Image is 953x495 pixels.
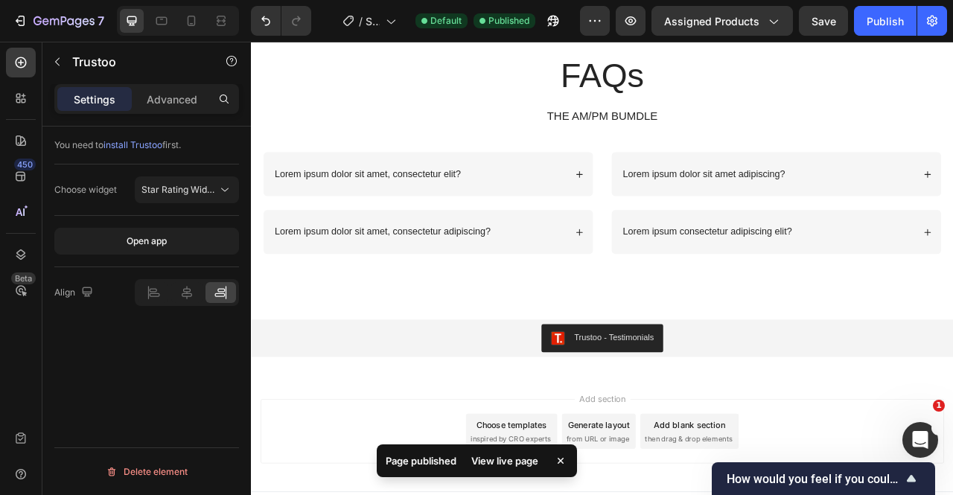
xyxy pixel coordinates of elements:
[135,176,239,203] button: Star Rating Widget
[386,453,456,468] p: Page published
[54,228,239,255] button: Open app
[147,92,197,107] p: Advanced
[30,161,267,176] p: Lorem ipsum dolor sit amet, consectetur elit?
[103,139,162,150] span: install Trustoo
[651,6,793,36] button: Assigned Products
[54,283,96,303] div: Align
[933,400,945,412] span: 1
[30,234,305,250] p: Lorem ipsum dolor sit amet, consectetur adipiscing?
[462,450,547,471] div: View live page
[251,42,953,495] iframe: Design area
[812,15,836,28] span: Save
[141,184,220,195] span: Star Rating Widget
[127,234,167,248] div: Open app
[359,13,363,29] span: /
[488,14,529,28] span: Published
[664,13,759,29] span: Assigned Products
[411,368,512,384] div: Trustoo - Testimonials
[98,12,104,30] p: 7
[430,14,462,28] span: Default
[727,472,902,486] span: How would you feel if you could no longer use GemPages?
[867,13,904,29] div: Publish
[14,159,36,170] div: 450
[72,53,199,71] p: Trustoo
[902,422,938,458] iframe: Intercom live chat
[473,161,679,176] p: Lorem ipsum dolor sit amet adipiscing?
[251,6,311,36] div: Undo/Redo
[54,138,239,152] div: You need to first.
[366,13,380,29] span: Shopify Original Product Template
[381,368,399,386] img: Trustoo.png
[369,360,524,395] button: Trustoo - Testimonials
[727,470,920,488] button: Show survey - How would you feel if you could no longer use GemPages?
[54,183,117,197] div: Choose widget
[106,463,188,481] div: Delete element
[6,6,111,36] button: 7
[473,234,688,250] p: Lorem ipsum consectetur adipiscing elit?
[74,92,115,107] p: Settings
[16,86,877,104] p: THE AM/PM BUMDLE
[11,272,36,284] div: Beta
[854,6,917,36] button: Publish
[54,460,239,484] button: Delete element
[412,447,482,462] span: Add section
[799,6,848,36] button: Save
[15,14,879,72] h2: FAQs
